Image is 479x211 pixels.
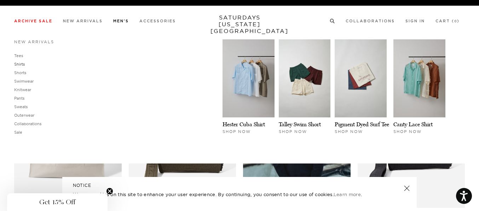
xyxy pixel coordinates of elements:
a: Collaborations [346,19,395,23]
a: Outerwear [14,113,34,118]
a: Accessories [139,19,176,23]
a: Hester Cuba Shirt [223,121,265,128]
a: New Arrivals [14,39,54,44]
a: Collaborations [14,121,41,126]
a: Knitwear [14,87,31,92]
a: Learn more [334,191,361,197]
a: Shirts [14,62,25,67]
a: New Arrivals [63,19,103,23]
small: 0 [454,20,457,23]
a: Canty Lace Shirt [393,121,433,128]
a: Tees [14,53,23,58]
div: Get 15% OffClose teaser [7,193,108,211]
a: Men's [113,19,129,23]
a: Sweats [14,104,28,109]
a: Sign In [405,19,425,23]
a: SATURDAYS[US_STATE][GEOGRAPHIC_DATA] [210,14,269,34]
button: Close teaser [106,188,113,195]
a: Pants [14,96,24,101]
a: Shorts [14,70,26,75]
a: Swimwear [14,79,34,84]
a: Pigment Dyed Surf Tee [335,121,389,128]
a: Talley Swim Short [279,121,321,128]
a: Cart (0) [435,19,460,23]
h5: NOTICE [73,182,406,189]
span: Get 15% Off [39,198,75,206]
a: Archive Sale [14,19,52,23]
p: We use cookies on this site to enhance your user experience. By continuing, you consent to our us... [73,191,381,198]
a: Sale [14,130,22,135]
